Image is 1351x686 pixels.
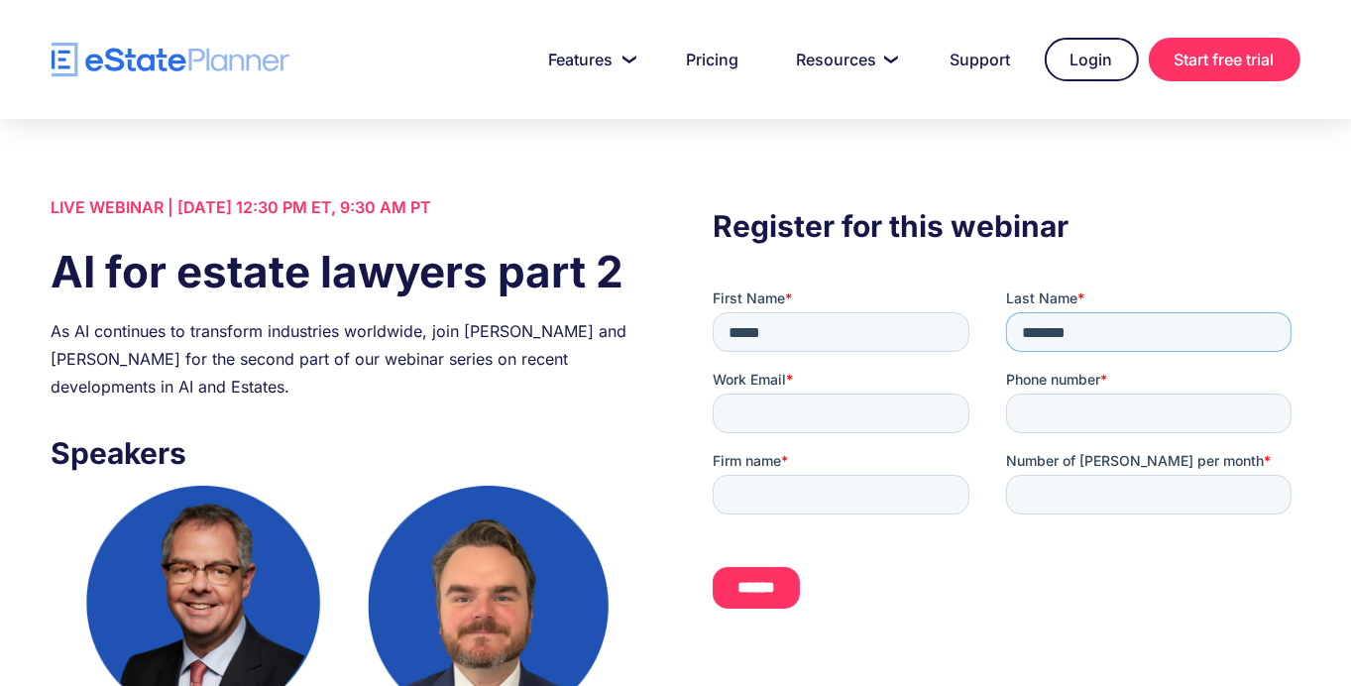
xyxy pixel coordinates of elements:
h1: AI for estate lawyers part 2 [52,241,638,302]
a: Start free trial [1149,38,1300,81]
iframe: Form 0 [713,288,1299,626]
div: As AI continues to transform industries worldwide, join [PERSON_NAME] and [PERSON_NAME] for the s... [52,317,638,400]
a: home [52,43,289,77]
h3: Register for this webinar [713,203,1299,249]
h3: Speakers [52,430,638,476]
a: Resources [773,40,917,79]
div: LIVE WEBINAR | [DATE] 12:30 PM ET, 9:30 AM PT [52,193,638,221]
a: Support [927,40,1035,79]
a: Login [1045,38,1139,81]
a: Features [525,40,653,79]
a: Pricing [663,40,763,79]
